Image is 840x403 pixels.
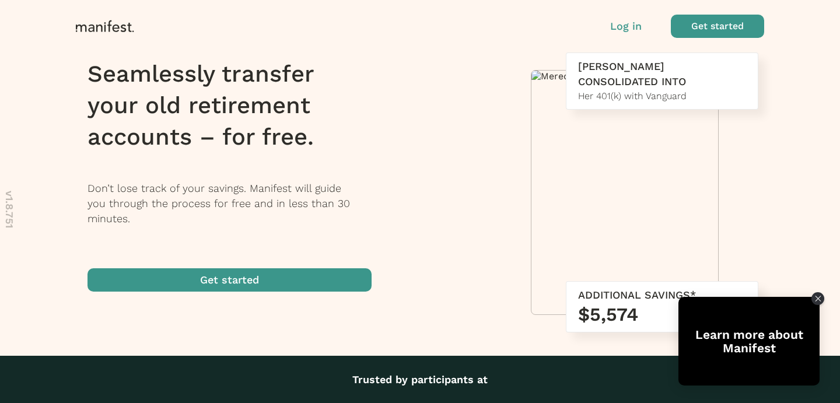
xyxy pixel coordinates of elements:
div: Tolstoy bubble widget [678,297,820,386]
p: v 1.8.751 [2,191,17,228]
div: [PERSON_NAME] CONSOLIDATED INTO [578,59,746,89]
div: Open Tolstoy [678,297,820,386]
div: Close Tolstoy widget [811,292,824,305]
button: Get started [87,268,372,292]
button: Log in [610,19,642,34]
img: Meredith [531,71,718,82]
div: Learn more about Manifest [678,328,820,355]
h1: Seamlessly transfer your old retirement accounts – for free. [87,58,387,153]
div: ADDITIONAL SAVINGS* [578,288,746,303]
button: Get started [671,15,764,38]
div: Her 401(k) with Vanguard [578,89,746,103]
h3: $5,574 [578,303,746,326]
p: Don’t lose track of your savings. Manifest will guide you through the process for free and in les... [87,181,387,226]
div: Open Tolstoy widget [678,297,820,386]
